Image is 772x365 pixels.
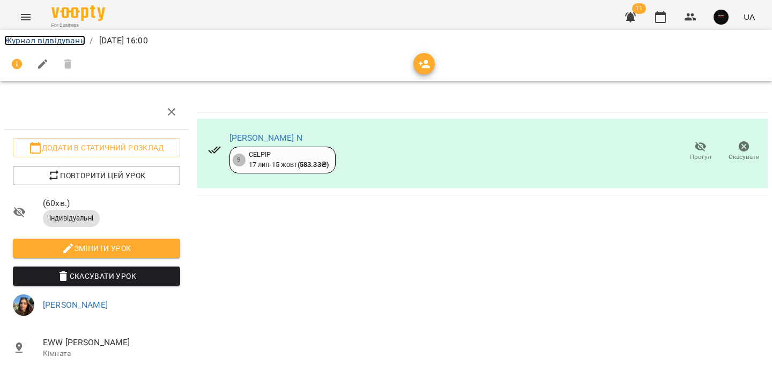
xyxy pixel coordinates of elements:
b: ( 583.33 ₴ ) [298,161,329,169]
span: Скасувати Урок [21,270,172,283]
div: 9 [233,154,246,166]
span: EWW [PERSON_NAME] [43,336,180,349]
span: UA [744,11,755,22]
span: Прогул [690,153,711,162]
a: Журнал відвідувань [4,35,85,45]
button: Повторити цей урок [13,166,180,185]
button: Змінити урок [13,239,180,258]
img: 11d839d777b43516e4e2c1a6df0945d0.jpeg [13,294,34,316]
span: 11 [632,3,646,14]
li: / [90,34,93,47]
span: Повторити цей урок [21,169,172,182]
p: [DATE] 16:00 [97,34,148,47]
span: Змінити урок [21,242,172,255]
a: [PERSON_NAME] [43,300,108,310]
button: Скасувати [722,136,766,166]
span: For Business [51,22,105,29]
img: 5eed76f7bd5af536b626cea829a37ad3.jpg [714,10,729,25]
span: індивідуальні [43,214,100,223]
p: Кімната [43,348,180,359]
button: Menu [13,4,39,30]
span: Скасувати [729,153,760,162]
span: Додати в статичний розклад [21,141,172,154]
nav: breadcrumb [4,34,768,47]
div: CELPIP 17 лип - 15 жовт [249,150,329,170]
button: Прогул [679,136,722,166]
a: [PERSON_NAME] N [229,133,302,143]
span: ( 60 хв. ) [43,197,180,210]
button: Додати в статичний розклад [13,138,180,157]
button: UA [739,7,759,27]
button: Скасувати Урок [13,267,180,286]
img: Voopty Logo [51,5,105,21]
